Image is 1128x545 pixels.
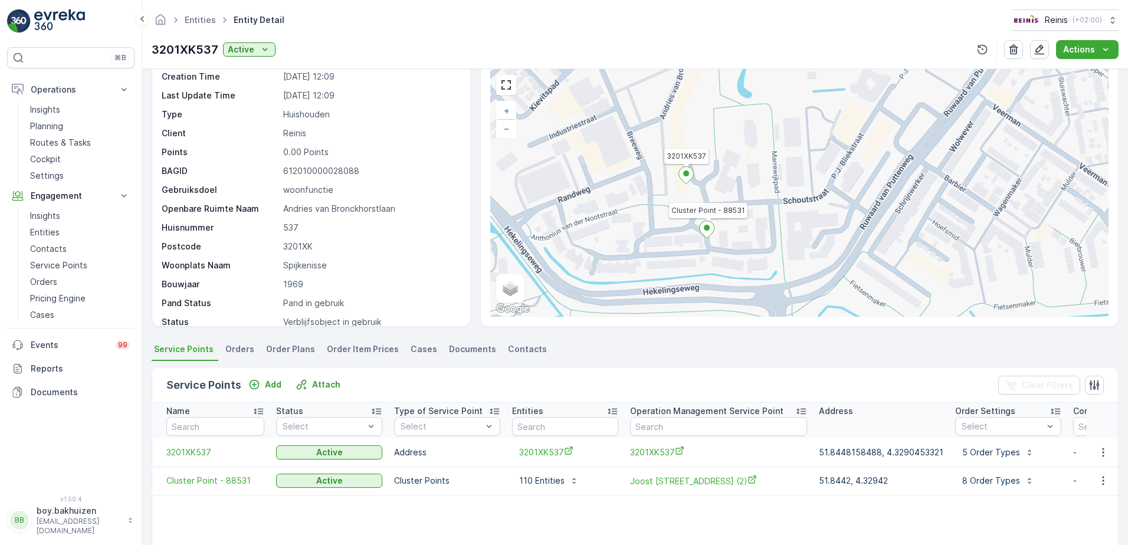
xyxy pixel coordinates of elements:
[30,276,57,288] p: Orders
[497,102,515,120] a: Zoom In
[283,203,458,215] p: Andries van Bronckhorstlaan
[10,511,29,530] div: BB
[7,505,135,536] button: BBboy.bakhuizen[EMAIL_ADDRESS][DOMAIN_NAME]
[162,316,278,328] p: Status
[283,316,458,328] p: Verblijfsobject in gebruik
[497,275,523,301] a: Layers
[1073,15,1102,25] p: ( +02:00 )
[162,203,278,215] p: Openbare Ruimte Naam
[512,405,543,417] p: Entities
[630,405,783,417] p: Operation Management Service Point
[166,405,190,417] p: Name
[162,222,278,234] p: Huisnummer
[411,343,437,355] span: Cases
[31,190,111,202] p: Engagement
[154,18,167,28] a: Homepage
[31,363,130,375] p: Reports
[1022,379,1073,391] p: Clear Filters
[276,445,382,459] button: Active
[312,379,340,390] p: Attach
[283,260,458,271] p: Spijkenisse
[7,357,135,380] a: Reports
[30,293,86,304] p: Pricing Engine
[283,127,458,139] p: Reinis
[162,260,278,271] p: Woonplats Naam
[37,517,122,536] p: [EMAIL_ADDRESS][DOMAIN_NAME]
[162,184,278,196] p: Gebruiksdoel
[30,243,67,255] p: Contacts
[504,106,509,116] span: +
[955,405,1015,417] p: Order Settings
[512,471,586,490] button: 110 Entities
[162,109,278,120] p: Type
[162,241,278,252] p: Postcode
[31,84,111,96] p: Operations
[30,226,60,238] p: Entities
[154,343,214,355] span: Service Points
[228,44,254,55] p: Active
[25,101,135,118] a: Insights
[166,417,264,436] input: Search
[30,120,63,132] p: Planning
[493,301,532,317] img: Google
[508,343,547,355] span: Contacts
[630,446,807,458] a: 3201XK537
[283,297,458,309] p: Pand in gebruik
[162,165,278,177] p: BAGID
[819,405,853,417] p: Address
[283,146,458,158] p: 0.00 Points
[114,53,126,63] p: ⌘B
[819,475,943,487] p: 51.8442, 4.32942
[962,446,1020,458] p: 5 Order Types
[7,333,135,357] a: Events99
[449,343,496,355] span: Documents
[283,184,458,196] p: woonfunctie
[7,495,135,503] span: v 1.50.4
[225,343,254,355] span: Orders
[1012,14,1040,27] img: Reinis-Logo-Vrijstaand_Tekengebied-1-copy2_aBO4n7j.png
[998,376,1080,395] button: Clear Filters
[166,475,264,487] a: Cluster Point - 88531
[266,343,315,355] span: Order Plans
[7,9,31,33] img: logo
[30,104,60,116] p: Insights
[166,446,264,458] a: 3201XK537
[34,9,85,33] img: logo_light-DOdMpM7g.png
[283,278,458,290] p: 1969
[962,421,1043,432] p: Select
[512,417,618,436] input: Search
[1012,9,1119,31] button: Reinis(+02:00)
[265,379,281,390] p: Add
[493,301,532,317] a: Open this area in Google Maps (opens a new window)
[31,386,130,398] p: Documents
[1063,44,1095,55] p: Actions
[37,505,122,517] p: boy.bakhuizen
[25,257,135,274] a: Service Points
[162,278,278,290] p: Bouwjaar
[394,475,500,487] p: Cluster Points
[327,343,399,355] span: Order Item Prices
[283,165,458,177] p: 612010000028088
[955,471,1041,490] button: 8 Order Types
[244,377,286,392] button: Add
[316,475,343,487] p: Active
[231,14,287,26] span: Entity Detail
[497,120,515,137] a: Zoom Out
[152,41,218,58] p: 3201XK537
[283,90,458,101] p: [DATE] 12:09
[962,475,1020,487] p: 8 Order Types
[30,170,64,182] p: Settings
[25,241,135,257] a: Contacts
[394,405,483,417] p: Type of Service Point
[118,340,127,350] p: 99
[25,224,135,241] a: Entities
[504,123,510,133] span: −
[283,421,364,432] p: Select
[25,151,135,168] a: Cockpit
[630,475,807,487] a: Joost Sasboutstraat 30 (2)
[25,168,135,184] a: Settings
[7,184,135,208] button: Engagement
